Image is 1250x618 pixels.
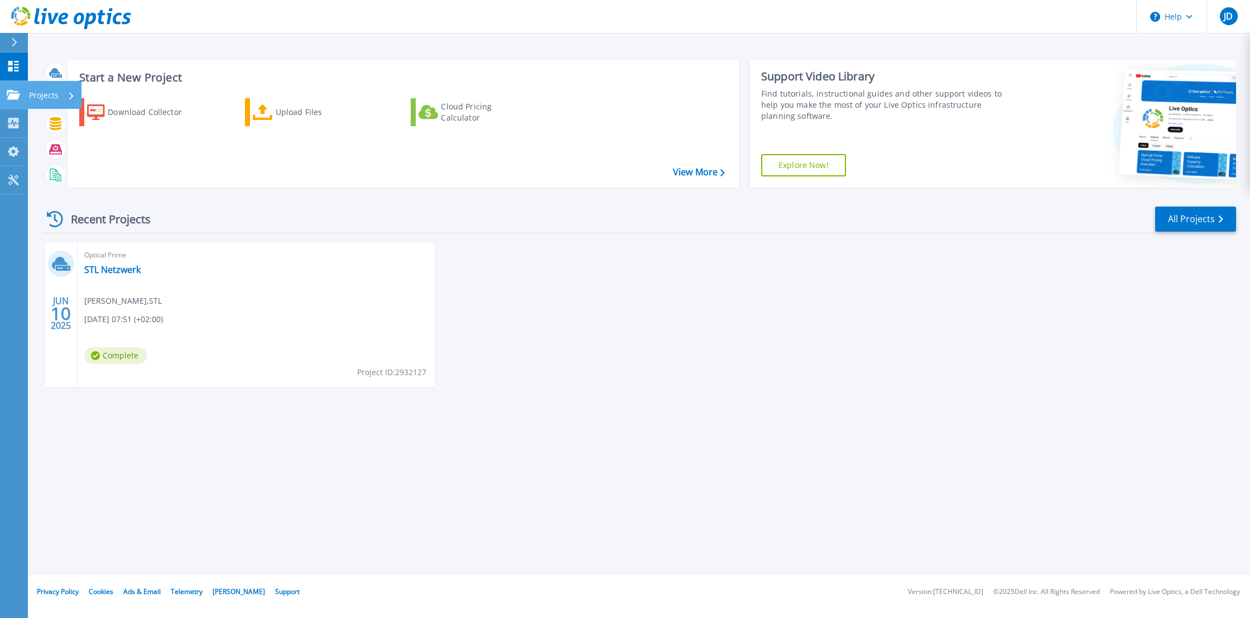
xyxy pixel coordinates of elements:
[89,587,113,596] a: Cookies
[245,98,369,126] a: Upload Files
[51,309,71,318] span: 10
[1224,12,1233,21] span: JD
[84,347,147,364] span: Complete
[993,588,1100,596] li: © 2025 Dell Inc. All Rights Reserved
[79,98,204,126] a: Download Collector
[1155,207,1236,232] a: All Projects
[84,264,141,275] a: STL Netzwerk
[84,313,163,325] span: [DATE] 07:51 (+02:00)
[908,588,983,596] li: Version: [TECHNICAL_ID]
[37,587,79,596] a: Privacy Policy
[441,101,530,123] div: Cloud Pricing Calculator
[123,587,161,596] a: Ads & Email
[761,88,1011,122] div: Find tutorials, instructional guides and other support videos to help you make the most of your L...
[213,587,265,596] a: [PERSON_NAME]
[761,154,846,176] a: Explore Now!
[276,101,365,123] div: Upload Files
[357,366,426,379] span: Project ID: 2932127
[50,293,71,334] div: JUN 2025
[79,71,724,84] h3: Start a New Project
[673,167,725,178] a: View More
[108,101,197,123] div: Download Collector
[275,587,300,596] a: Support
[1110,588,1240,596] li: Powered by Live Optics, a Dell Technology
[43,205,166,233] div: Recent Projects
[29,81,59,110] p: Projects
[761,69,1011,84] div: Support Video Library
[411,98,535,126] a: Cloud Pricing Calculator
[84,249,428,261] span: Optical Prime
[84,295,162,307] span: [PERSON_NAME] , STL
[171,587,203,596] a: Telemetry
